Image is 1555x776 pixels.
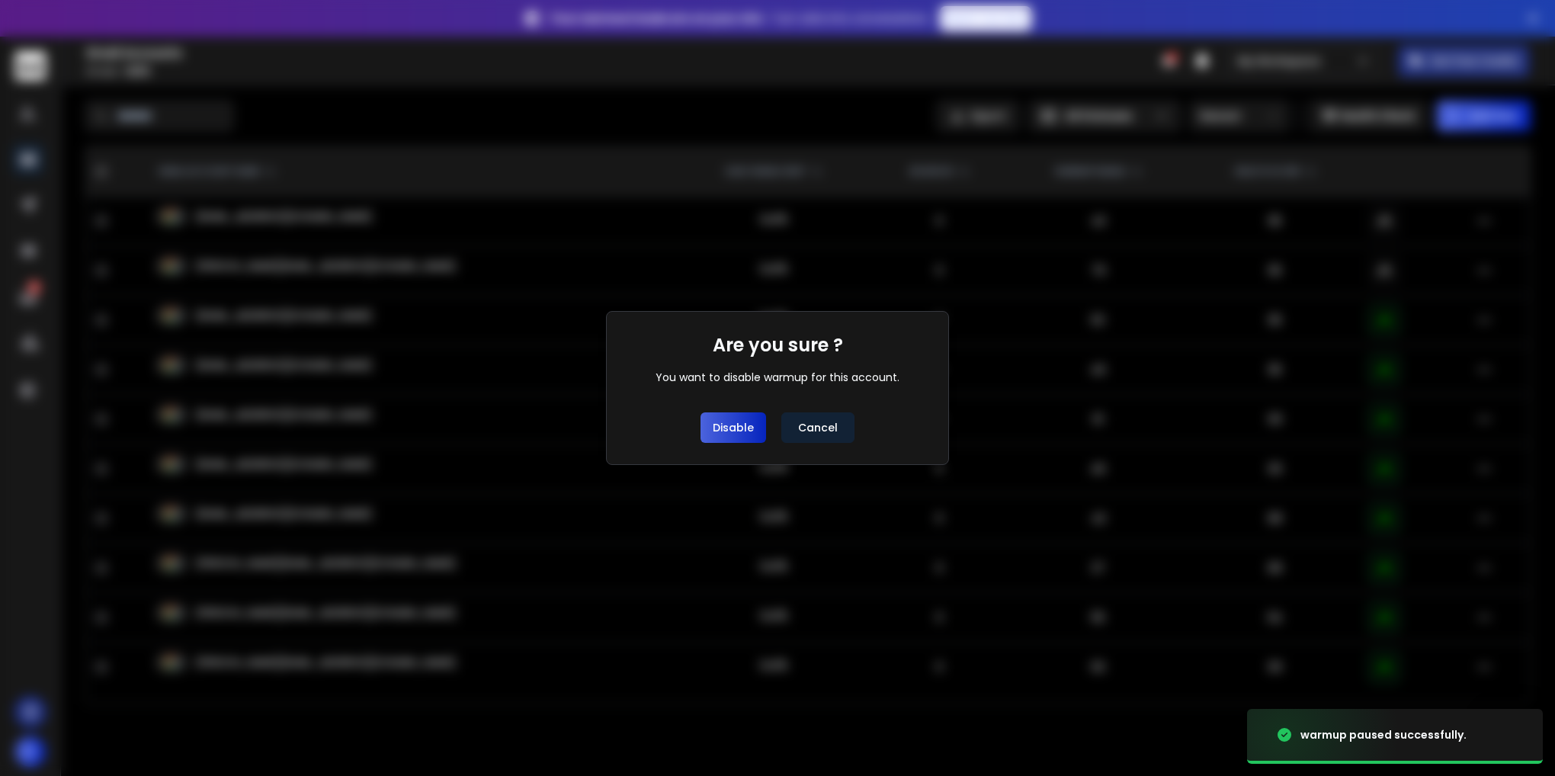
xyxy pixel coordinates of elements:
div: You want to disable warmup for this account. [656,370,899,385]
h1: Are you sure ? [713,333,843,358]
button: Cancel [781,412,854,443]
button: Disable [701,412,766,443]
div: warmup paused successfully. [1300,727,1467,742]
